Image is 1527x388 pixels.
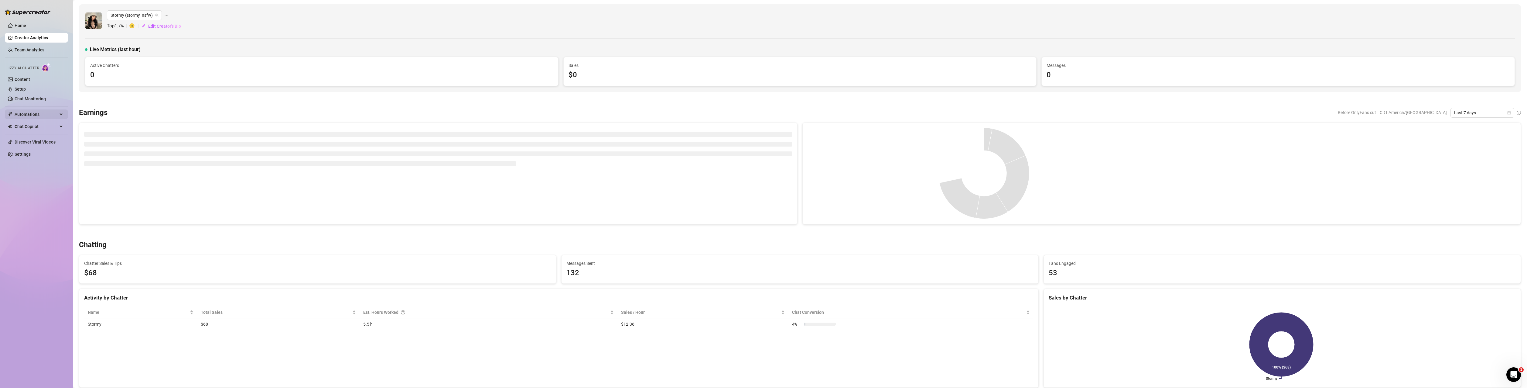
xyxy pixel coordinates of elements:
span: edit [142,24,146,28]
a: Discover Viral Videos [15,140,56,144]
div: $0 [569,69,1032,81]
div: Est. Hours Worked [363,309,609,316]
iframe: Intercom live chat [1506,367,1521,382]
span: Live Metrics (last hour) [90,46,141,53]
td: 5.5 h [360,318,618,330]
span: Stormy (stormy_nsfw) [111,11,158,20]
span: Fans Engaged [1049,260,1516,267]
h3: Chatting [79,240,107,250]
span: ellipsis [164,10,169,20]
span: CDT America/[GEOGRAPHIC_DATA] [1380,108,1447,117]
th: Sales / Hour [617,307,788,318]
th: Chat Conversion [788,307,1033,318]
div: Activity by Chatter [84,294,1033,302]
div: 0 [1047,69,1510,81]
span: calendar [1507,111,1511,115]
span: Automations [15,109,58,119]
span: Last 7 days [1454,108,1511,117]
th: Total Sales [197,307,360,318]
img: AI Chatter [42,63,51,72]
th: Name [84,307,197,318]
button: Edit Creator's Bio [141,21,181,31]
td: $68 [197,318,360,330]
span: Name [88,309,189,316]
div: 132 [566,267,1033,279]
img: Stormy [85,12,102,29]
div: 0 [90,69,553,81]
span: Before OnlyFans cut [1338,108,1376,117]
span: 4 % [792,321,802,327]
span: info-circle [1517,111,1521,115]
img: logo-BBDzfeDw.svg [5,9,50,15]
span: Top 1.7 % [107,23,129,30]
a: Content [15,77,30,82]
span: Total Sales [201,309,351,316]
span: 1 [1519,367,1524,372]
span: Chat Copilot [15,122,58,131]
span: Sales [569,62,1032,69]
img: Chat Copilot [8,124,12,129]
a: Creator Analytics [15,33,63,43]
a: Settings [15,152,31,157]
div: 53 [1049,267,1516,279]
a: Setup [15,87,26,92]
span: team [155,13,159,17]
a: Team Analytics [15,47,44,52]
div: Sales by Chatter [1049,294,1516,302]
span: 🙂 [129,23,141,30]
text: Stormy [1266,376,1277,381]
span: Chat Conversion [792,309,1025,316]
h3: Earnings [79,108,108,118]
span: Messages [1047,62,1510,69]
span: Messages Sent [566,260,1033,267]
td: $12.36 [617,318,788,330]
span: question-circle [401,309,405,316]
td: Stormy [84,318,197,330]
span: thunderbolt [8,112,13,117]
span: Sales / Hour [621,309,780,316]
span: $68 [84,267,551,279]
span: Chatter Sales & Tips [84,260,551,267]
span: Izzy AI Chatter [9,65,39,71]
span: Active Chatters [90,62,553,69]
a: Home [15,23,26,28]
span: Edit Creator's Bio [148,24,181,29]
a: Chat Monitoring [15,96,46,101]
